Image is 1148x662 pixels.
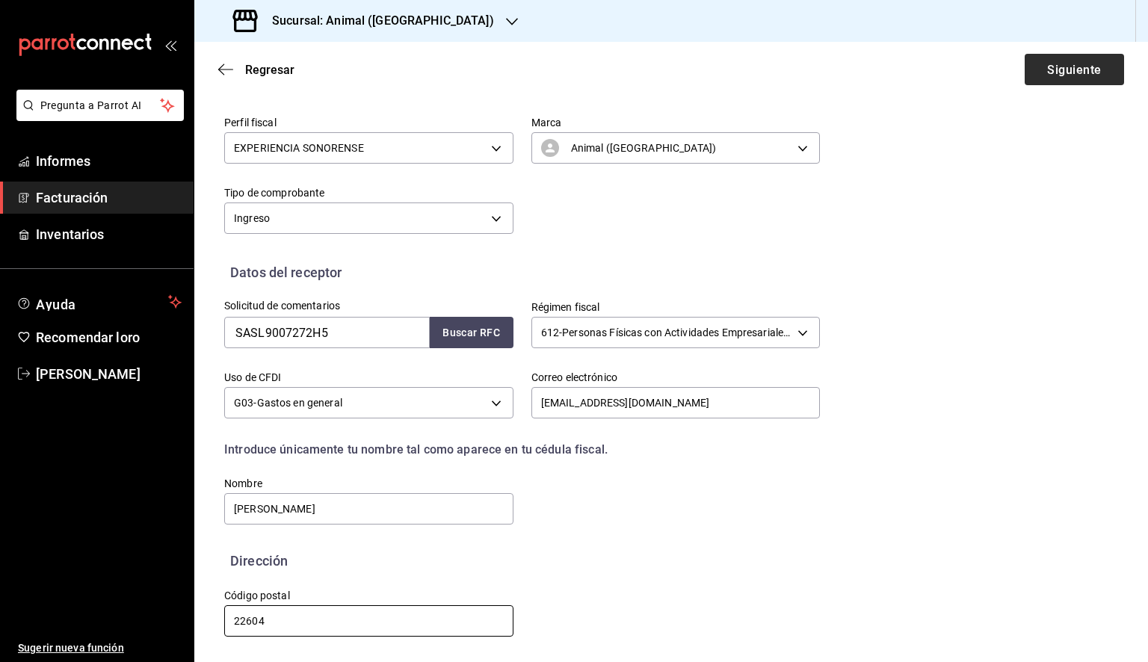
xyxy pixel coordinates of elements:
[230,265,342,280] font: Datos del receptor
[253,397,256,409] font: -
[36,297,76,312] font: Ayuda
[36,366,141,382] font: [PERSON_NAME]
[234,397,253,409] font: G03
[224,477,262,489] font: Nombre
[442,327,500,339] font: Buscar RFC
[18,642,124,654] font: Sugerir nueva función
[218,63,294,77] button: Regresar
[245,63,294,77] font: Regresar
[10,108,184,124] a: Pregunta a Parrot AI
[224,300,340,312] font: Solicitud de comentarios
[571,142,716,154] font: Animal ([GEOGRAPHIC_DATA])
[36,190,108,205] font: Facturación
[559,327,562,338] font: -
[224,590,290,601] font: Código postal
[36,226,104,242] font: Inventarios
[224,187,325,199] font: Tipo de comprobante
[272,13,494,28] font: Sucursal: Animal ([GEOGRAPHIC_DATA])
[224,442,608,457] font: Introduce únicamente tu nombre tal como aparece en tu cédula fiscal.
[36,330,140,345] font: Recomendar loro
[531,117,562,129] font: Marca
[234,212,270,224] font: Ingreso
[40,99,142,111] font: Pregunta a Parrot AI
[36,153,90,169] font: Informes
[1025,54,1124,85] button: Siguiente
[164,39,176,51] button: abrir_cajón_menú
[224,371,281,383] font: Uso de CFDI
[230,553,288,569] font: Dirección
[234,142,364,154] font: EXPERIENCIA SONORENSE
[562,327,863,338] font: Personas Físicas con Actividades Empresariales y Profesionales
[531,371,617,383] font: Correo electrónico
[257,397,342,409] font: Gastos en general
[224,117,277,129] font: Perfil fiscal
[16,90,184,121] button: Pregunta a Parrot AI
[430,317,513,348] button: Buscar RFC
[224,605,513,637] input: Obligatorio
[531,301,600,313] font: Régimen fiscal
[541,327,559,338] font: 612
[1047,62,1101,76] font: Siguiente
